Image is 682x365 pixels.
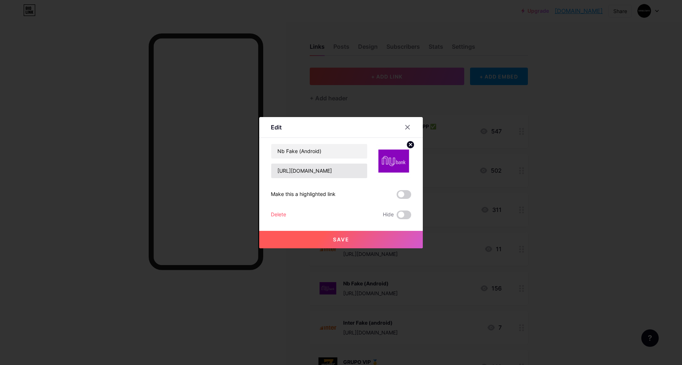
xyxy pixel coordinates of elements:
[383,210,394,219] span: Hide
[271,144,367,159] input: Title
[271,123,282,132] div: Edit
[271,190,336,199] div: Make this a highlighted link
[271,210,286,219] div: Delete
[333,236,349,242] span: Save
[259,231,423,248] button: Save
[376,144,411,179] img: link_thumbnail
[271,164,367,178] input: URL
